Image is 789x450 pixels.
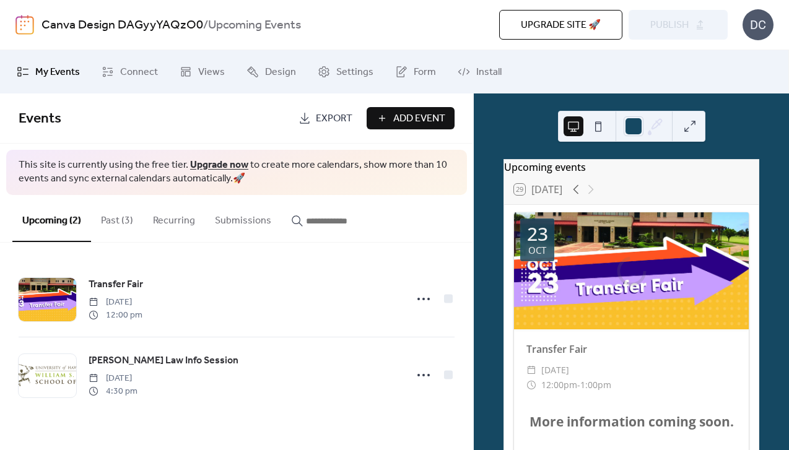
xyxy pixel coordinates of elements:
[414,65,436,80] span: Form
[143,195,205,241] button: Recurring
[203,14,208,37] b: /
[19,158,455,186] span: This site is currently using the free tier. to create more calendars, show more than 10 events an...
[448,55,511,89] a: Install
[514,342,749,357] div: Transfer Fair
[528,246,546,255] div: Oct
[316,111,352,126] span: Export
[89,296,142,309] span: [DATE]
[504,160,759,175] div: Upcoming events
[120,65,158,80] span: Connect
[526,412,736,432] center: More information coming soon.
[541,363,569,378] span: [DATE]
[89,309,142,322] span: 12:00 pm
[12,195,91,242] button: Upcoming (2)
[386,55,445,89] a: Form
[476,65,502,80] span: Install
[91,195,143,241] button: Past (3)
[308,55,383,89] a: Settings
[190,155,248,175] a: Upgrade now
[393,111,445,126] span: Add Event
[743,9,774,40] div: DC
[15,15,34,35] img: logo
[89,372,137,385] span: [DATE]
[7,55,89,89] a: My Events
[527,225,548,243] div: 23
[89,353,238,368] span: [PERSON_NAME] Law Info Session
[170,55,234,89] a: Views
[19,105,61,132] span: Events
[336,65,373,80] span: Settings
[577,378,580,392] span: -
[89,385,137,398] span: 4:30 pm
[89,353,238,369] a: [PERSON_NAME] Law Info Session
[526,363,536,378] div: ​
[541,378,577,392] span: 12:00pm
[526,378,536,392] div: ​
[580,378,611,392] span: 1:00pm
[89,277,143,292] span: Transfer Fair
[35,65,80,80] span: My Events
[237,55,305,89] a: Design
[89,277,143,293] a: Transfer Fair
[499,10,622,40] button: Upgrade site 🚀
[198,65,225,80] span: Views
[289,107,362,129] a: Export
[265,65,296,80] span: Design
[205,195,281,241] button: Submissions
[367,107,455,129] button: Add Event
[208,14,301,37] b: Upcoming Events
[92,55,167,89] a: Connect
[521,18,601,33] span: Upgrade site 🚀
[41,14,203,37] a: Canva Design DAGyyYAQzO0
